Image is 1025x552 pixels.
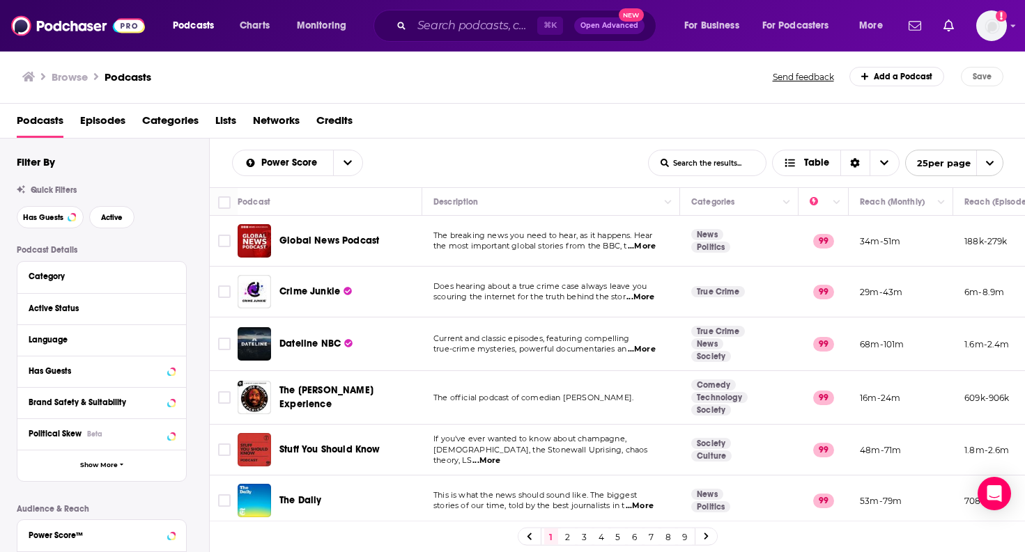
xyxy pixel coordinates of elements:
button: Show profile menu [976,10,1007,41]
span: Logged in as antoine.jordan [976,10,1007,41]
button: Category [29,267,175,285]
p: 48m-71m [860,444,901,456]
a: 3 [578,528,592,545]
button: Has Guests [29,362,175,379]
span: Has Guests [23,214,63,221]
h2: Choose List sort [232,150,363,176]
a: 8 [661,528,675,545]
span: ⌘ K [537,17,563,35]
p: 99 [813,391,834,404]
button: Column Actions [829,194,845,211]
p: 99 [813,494,834,507]
span: Toggle select row [218,338,231,350]
a: True Crime [691,286,745,297]
span: ...More [626,292,654,303]
a: Politics [691,501,730,512]
p: 16m-24m [860,392,900,404]
a: Podchaser - Follow, Share and Rate Podcasts [11,13,145,39]
button: Column Actions [778,194,795,211]
a: Society [691,438,731,449]
a: 6 [628,528,642,545]
input: Search podcasts, credits, & more... [412,15,537,37]
button: Power Score™ [29,526,175,543]
div: Beta [87,429,102,439]
span: Crime Junkie [279,285,340,297]
p: 53m-79m [860,495,902,507]
p: 1.6m-2.4m [964,338,1010,350]
span: ...More [628,344,656,355]
span: [DEMOGRAPHIC_DATA], the Stonewall Uprising, chaos theory, LS [433,445,647,466]
a: Lists [215,109,236,138]
a: 2 [561,528,575,545]
span: Toggle select row [218,235,231,247]
a: Categories [142,109,199,138]
a: Show notifications dropdown [903,14,927,38]
span: Stuff You Should Know [279,443,380,455]
span: Political Skew [29,429,82,439]
button: Has Guests [17,206,84,228]
svg: Add a profile image [996,10,1007,22]
img: Stuff You Should Know [238,433,271,466]
a: Show notifications dropdown [938,14,960,38]
a: News [691,229,723,240]
p: 6m-8.9m [964,286,1004,298]
p: 708k-1.1m [964,495,1007,507]
span: ...More [472,455,500,466]
p: 188k-279k [964,235,1008,247]
p: 29m-43m [860,286,902,298]
div: Open Intercom Messenger [978,477,1011,510]
span: For Podcasters [762,16,829,36]
img: User Profile [976,10,1007,41]
span: More [859,16,883,36]
span: true-crime mysteries, powerful documentaries an [433,344,626,354]
button: Save [961,67,1003,86]
a: The Joe Rogan Experience [238,381,271,414]
span: stories of our time, told by the best journalists in t [433,500,624,510]
img: The Daily [238,484,271,517]
p: 34m-51m [860,235,900,247]
a: Podcasts [105,70,151,84]
span: Episodes [80,109,125,138]
img: Dateline NBC [238,327,271,361]
button: Choose View [772,150,900,176]
button: open menu [675,15,757,37]
span: Dateline NBC [279,338,341,349]
span: ...More [626,500,654,512]
p: 1.8m-2.6m [964,444,1010,456]
button: Open AdvancedNew [574,17,645,34]
div: Has Guests [29,366,163,376]
img: Crime Junkie [238,275,271,308]
span: The official podcast of comedian [PERSON_NAME]. [433,393,633,402]
img: Global News Podcast [238,224,271,258]
span: New [619,8,644,22]
button: Column Actions [660,194,677,211]
span: Show More [80,462,118,469]
span: For Business [684,16,739,36]
span: Toggle select row [218,443,231,456]
button: Send feedback [769,71,838,83]
button: open menu [905,150,1003,176]
button: Active [89,206,134,228]
span: The breaking news you need to hear, as it happens. Hear [433,230,652,240]
p: 68m-101m [860,338,904,350]
a: 7 [645,528,658,545]
p: 99 [813,337,834,351]
span: This is what the news should sound like. The biggest [433,490,637,500]
a: Dateline NBC [279,337,353,351]
button: open menu [753,15,849,37]
button: Show More [17,450,186,481]
span: scouring the internet for the truth behind the stor [433,292,626,301]
span: Charts [240,16,270,36]
span: If you've ever wanted to know about champagne, [433,434,626,443]
a: The [PERSON_NAME] Experience [279,384,417,411]
a: Credits [316,109,353,138]
span: Does hearing about a true crime case always leave you [433,281,647,291]
div: Brand Safety & Suitability [29,397,163,407]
